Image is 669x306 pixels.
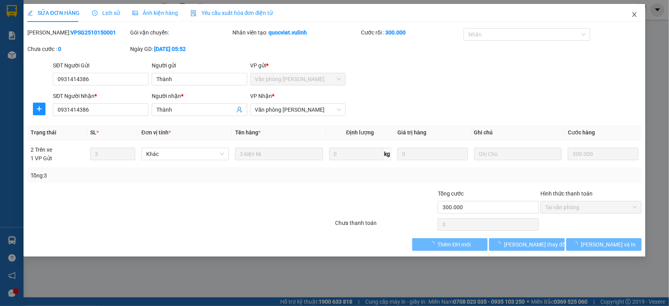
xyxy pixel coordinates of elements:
span: close [631,11,638,18]
button: Close [624,4,645,26]
div: Nhân viên tạo: [233,28,359,37]
img: icon [190,10,197,16]
button: [PERSON_NAME] và In [566,238,642,251]
div: Tổng: 3 [31,171,259,180]
span: picture [132,10,138,16]
div: Cước rồi : [361,28,462,37]
b: 300.000 [385,29,406,36]
label: Hình thức thanh toán [540,190,593,197]
div: [PERSON_NAME]: [27,28,129,37]
div: 1 VP Gửi [31,154,84,163]
div: Chưa cước : [27,45,129,53]
span: loading [429,241,438,247]
span: Tên hàng [235,129,261,136]
span: VP Nhận [250,93,272,99]
div: Gói vận chuyển: [130,28,231,37]
span: clock-circle [92,10,98,16]
span: kg [383,148,391,160]
span: Giá trị hàng [397,129,426,136]
input: 0 [397,148,468,160]
span: Cước hàng [568,129,595,136]
div: VP gửi [250,61,346,70]
span: Văn phòng Cao Thắng [255,73,341,85]
button: [PERSON_NAME] thay đổi [489,238,564,251]
span: Khác [146,148,224,160]
span: Định lượng [346,129,374,136]
div: Chưa thanh toán [335,219,437,232]
span: SL [90,129,96,136]
button: Thêm ĐH mới [412,238,488,251]
input: 0 [568,148,638,160]
span: Ảnh kiện hàng [132,10,178,16]
span: SỬA ĐƠN HÀNG [27,10,80,16]
span: user-add [236,107,243,113]
div: 2 Trên xe [31,145,84,154]
b: 0 [58,46,61,52]
span: Yêu cầu xuất hóa đơn điện tử [190,10,273,16]
div: Người nhận [152,92,247,100]
span: plus [33,106,45,112]
b: quocviet.vulinh [269,29,307,36]
span: edit [27,10,33,16]
b: [DATE] 05:52 [154,46,186,52]
div: SĐT Người Gửi [53,61,149,70]
input: VD: Bàn, Ghế [235,148,323,160]
span: Đơn vị tính [141,129,171,136]
th: Trạng thái [27,125,87,140]
span: Tại văn phòng [545,201,637,213]
div: Người gửi [152,61,247,70]
span: Lịch sử [92,10,120,16]
span: loading [495,241,504,247]
span: [PERSON_NAME] và In [581,240,636,249]
b: VPSG2510150001 [71,29,116,36]
button: plus [33,103,45,115]
span: Tổng cước [438,190,464,197]
span: Văn phòng Vũ Linh [255,104,341,116]
input: Ghi Chú [474,148,562,160]
span: [PERSON_NAME] thay đổi [504,240,567,249]
th: Ghi chú [471,125,565,140]
span: loading [573,241,581,247]
span: Thêm ĐH mới [438,240,471,249]
div: Ngày GD: [130,45,231,53]
div: SĐT Người Nhận [53,92,149,100]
